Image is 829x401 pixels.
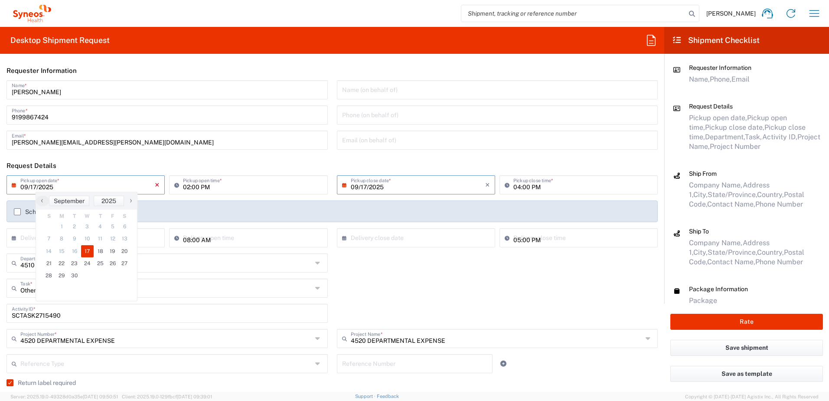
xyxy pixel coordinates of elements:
span: State/Province, [708,191,757,199]
span: 21 [42,257,55,270]
span: Contact Name, [707,200,755,208]
label: Return label required [7,379,76,386]
span: Department, [705,133,745,141]
button: › [124,196,137,206]
span: › [124,195,137,206]
span: 6 [118,220,131,233]
span: [DATE] 09:50:51 [83,394,118,399]
span: Company Name, [689,181,743,189]
span: Email [731,75,750,83]
span: Phone, [710,75,731,83]
span: 2 [68,220,81,233]
span: Pickup close date, [705,123,764,131]
th: weekday [68,212,81,220]
h2: Desktop Shipment Request [10,35,110,46]
button: 2025 [94,196,124,206]
span: Phone Number [755,200,803,208]
span: State/Province, [708,248,757,256]
button: September [49,196,89,206]
span: 10 [81,233,94,245]
span: 14 [42,245,55,257]
span: Name, [689,75,710,83]
span: City, [693,248,708,256]
span: 25 [94,257,107,270]
span: Requester Information [689,64,751,71]
button: ‹ [36,196,49,206]
i: × [155,178,160,192]
span: Project Number [710,142,760,151]
span: 30 [68,270,81,282]
span: 27 [118,257,131,270]
span: Contact Name, [707,258,755,266]
span: 26 [107,257,119,270]
span: 18 [94,245,107,257]
th: weekday [55,212,69,220]
span: 12 [107,233,119,245]
h2: Request Details [7,161,56,170]
span: Package Information [689,286,748,293]
span: Ship From [689,170,717,177]
bs-datepicker-container: calendar [36,192,137,301]
a: Add Reference [497,358,509,370]
span: Country, [757,191,784,199]
h2: Requester Information [7,66,77,75]
span: Company Name, [689,239,743,247]
span: 8 [55,233,69,245]
span: 16 [68,245,81,257]
span: Ship To [689,228,709,235]
span: ‹ [36,195,49,206]
span: [DATE] 09:39:01 [177,394,212,399]
span: Package 1: [689,296,717,314]
span: 23 [68,257,81,270]
th: weekday [42,212,55,220]
span: 3 [81,220,94,233]
span: 20 [118,245,131,257]
button: Save as template [670,366,823,382]
span: 4 [94,220,107,233]
span: 28 [42,270,55,282]
th: weekday [94,212,107,220]
input: Shipment, tracking or reference number [461,5,686,22]
span: 13 [118,233,131,245]
span: Activity ID, [762,133,797,141]
span: Country, [757,248,784,256]
a: Support [355,394,377,399]
th: weekday [118,212,131,220]
h2: Shipment Checklist [672,35,760,46]
span: Task, [745,133,762,141]
span: September [54,197,85,204]
span: City, [693,191,708,199]
span: 17 [81,245,94,257]
span: Request Details [689,103,733,110]
button: Save shipment [670,340,823,356]
span: 24 [81,257,94,270]
span: 15 [55,245,69,257]
span: 29 [55,270,69,282]
span: 19 [107,245,119,257]
label: Schedule pickup [14,208,72,215]
i: × [485,178,490,192]
span: Client: 2025.19.0-129fbcf [122,394,212,399]
span: 9 [68,233,81,245]
span: Copyright © [DATE]-[DATE] Agistix Inc., All Rights Reserved [685,393,819,401]
span: 7 [42,233,55,245]
span: 22 [55,257,69,270]
span: Phone Number [755,258,803,266]
button: Rate [670,314,823,330]
th: weekday [107,212,119,220]
th: weekday [81,212,94,220]
span: 11 [94,233,107,245]
span: 1 [55,220,69,233]
bs-datepicker-navigation-view: ​ ​ ​ [36,196,137,206]
span: Server: 2025.19.0-49328d0a35e [10,394,118,399]
span: 5 [107,220,119,233]
a: Feedback [377,394,399,399]
span: [PERSON_NAME] [706,10,756,17]
span: Pickup open date, [689,114,747,122]
span: 2025 [101,197,116,204]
